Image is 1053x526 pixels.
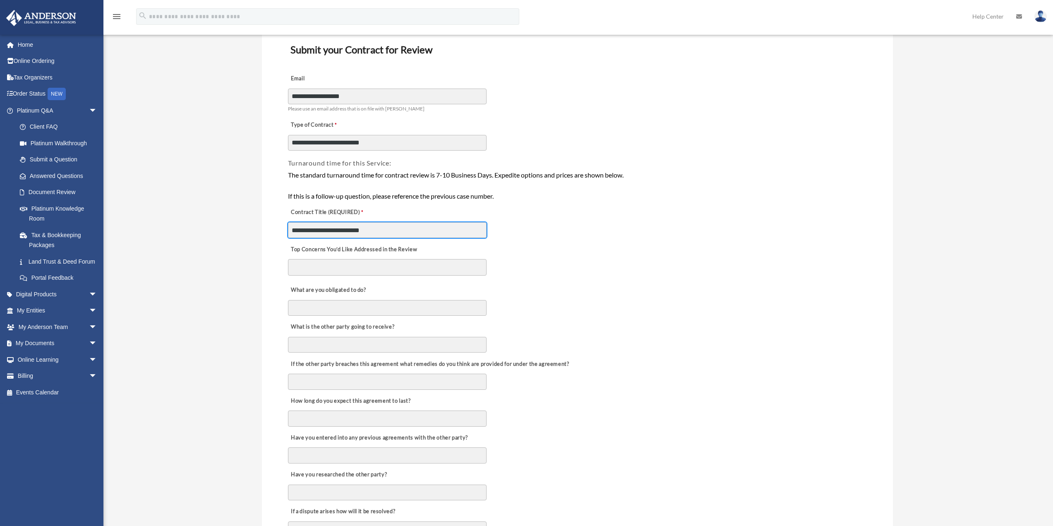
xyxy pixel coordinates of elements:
[6,351,110,368] a: Online Learningarrow_drop_down
[112,12,122,22] i: menu
[288,395,413,407] label: How long do you expect this agreement to last?
[6,86,110,103] a: Order StatusNEW
[12,200,110,227] a: Platinum Knowledge Room
[112,14,122,22] a: menu
[89,351,106,368] span: arrow_drop_down
[6,102,110,119] a: Platinum Q&Aarrow_drop_down
[12,151,110,168] a: Submit a Question
[6,53,110,70] a: Online Ordering
[288,73,371,84] label: Email
[1034,10,1047,22] img: User Pic
[288,159,391,167] span: Turnaround time for this Service:
[6,303,110,319] a: My Entitiesarrow_drop_down
[12,168,110,184] a: Answered Questions
[6,368,110,384] a: Billingarrow_drop_down
[288,469,389,480] label: Have you researched the other party?
[89,335,106,352] span: arrow_drop_down
[6,335,110,352] a: My Documentsarrow_drop_down
[48,88,66,100] div: NEW
[6,384,110,401] a: Events Calendar
[287,41,868,58] h3: Submit your Contract for Review
[288,322,397,333] label: What is the other party going to receive?
[288,244,420,255] label: Top Concerns You’d Like Addressed in the Review
[6,286,110,303] a: Digital Productsarrow_drop_down
[288,170,867,202] div: The standard turnaround time for contract review is 7-10 Business Days. Expedite options and pric...
[89,286,106,303] span: arrow_drop_down
[6,36,110,53] a: Home
[6,319,110,335] a: My Anderson Teamarrow_drop_down
[12,253,110,270] a: Land Trust & Deed Forum
[288,207,371,219] label: Contract Title (REQUIRED)
[288,506,398,518] label: If a dispute arises how will it be resolved?
[89,368,106,385] span: arrow_drop_down
[288,106,425,112] span: Please use an email address that is on file with [PERSON_NAME]
[89,303,106,319] span: arrow_drop_down
[89,102,106,119] span: arrow_drop_down
[12,184,106,201] a: Document Review
[138,11,147,20] i: search
[288,120,371,131] label: Type of Contract
[12,227,110,253] a: Tax & Bookkeeping Packages
[12,119,110,135] a: Client FAQ
[288,432,470,444] label: Have you entered into any previous agreements with the other party?
[4,10,79,26] img: Anderson Advisors Platinum Portal
[288,285,371,296] label: What are you obligated to do?
[89,319,106,336] span: arrow_drop_down
[12,135,110,151] a: Platinum Walkthrough
[12,270,110,286] a: Portal Feedback
[6,69,110,86] a: Tax Organizers
[288,358,571,370] label: If the other party breaches this agreement what remedies do you think are provided for under the ...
